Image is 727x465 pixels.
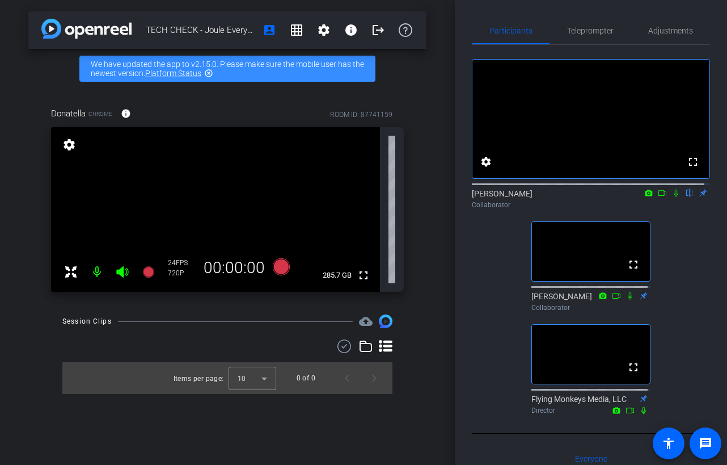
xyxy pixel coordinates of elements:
[297,372,315,384] div: 0 of 0
[479,155,493,169] mat-icon: settings
[489,27,532,35] span: Participants
[319,269,356,282] span: 285.7 GB
[686,155,700,169] mat-icon: fullscreen
[62,316,112,327] div: Session Clips
[51,107,86,120] span: Donatella
[168,269,196,278] div: 720P
[263,23,276,37] mat-icon: account_box
[357,269,370,282] mat-icon: fullscreen
[648,27,693,35] span: Adjustments
[344,23,358,37] mat-icon: info
[531,303,650,313] div: Collaborator
[168,258,196,267] div: 24
[472,200,710,210] div: Collaborator
[290,23,303,37] mat-icon: grid_on
[567,27,614,35] span: Teleprompter
[472,188,710,210] div: [PERSON_NAME]
[196,258,272,278] div: 00:00:00
[41,19,132,39] img: app-logo
[531,291,650,313] div: [PERSON_NAME]
[575,455,607,463] span: Everyone
[330,110,392,120] div: ROOM ID: 87741159
[176,259,188,267] span: FPS
[662,437,675,450] mat-icon: accessibility
[361,365,388,392] button: Next page
[146,19,256,41] span: TECH CHECK - Joule Everywhere - Public Cloud
[379,315,392,328] img: Session clips
[121,108,131,119] mat-icon: info
[371,23,385,37] mat-icon: logout
[627,258,640,271] mat-icon: fullscreen
[317,23,331,37] mat-icon: settings
[359,315,373,328] span: Destinations for your clips
[79,56,375,82] div: We have updated the app to v2.15.0. Please make sure the mobile user has the newest version.
[204,69,213,78] mat-icon: highlight_off
[699,437,712,450] mat-icon: message
[683,187,696,198] mat-icon: flip
[174,373,224,384] div: Items per page:
[531,393,650,416] div: Flying Monkeys Media, LLC
[145,69,201,78] a: Platform Status
[333,365,361,392] button: Previous page
[627,361,640,374] mat-icon: fullscreen
[531,405,650,416] div: Director
[359,315,373,328] mat-icon: cloud_upload
[61,138,77,152] mat-icon: settings
[88,110,112,118] span: Chrome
